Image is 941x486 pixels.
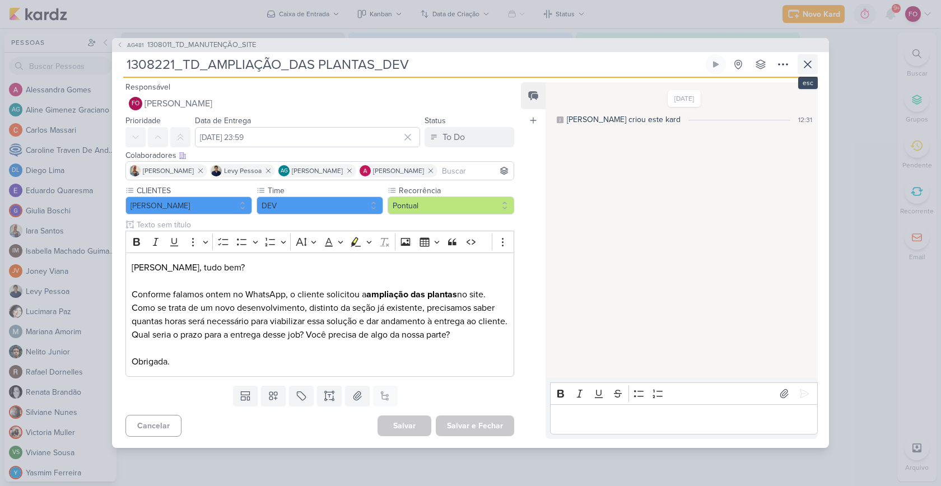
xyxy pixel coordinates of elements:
label: Responsável [125,82,170,92]
input: Kard Sem Título [123,54,704,74]
div: Editor toolbar [550,382,818,404]
button: DEV [257,197,383,214]
label: Data de Entrega [195,116,251,125]
div: Fabio Oliveira [129,97,142,110]
label: Status [425,116,446,125]
img: Levy Pessoa [211,165,222,176]
span: Levy Pessoa [224,166,262,176]
img: Iara Santos [129,165,141,176]
div: Aline Gimenez Graciano [278,165,290,176]
div: Editor editing area: main [125,253,514,377]
label: Recorrência [398,185,514,197]
div: Editor editing area: main [550,404,818,435]
label: Time [267,185,383,197]
button: FO [PERSON_NAME] [125,94,514,114]
span: [PERSON_NAME] [373,166,424,176]
button: Pontual [388,197,514,214]
p: [PERSON_NAME], tudo bem? [132,261,508,288]
button: [PERSON_NAME] [125,197,252,214]
div: esc [798,77,818,89]
div: Ligar relógio [711,60,720,69]
button: To Do [425,127,514,147]
label: CLIENTES [136,185,252,197]
div: Editor toolbar [125,231,514,253]
input: Select a date [195,127,420,147]
p: AG [281,169,288,174]
label: Prioridade [125,116,161,125]
div: Colaboradores [125,149,514,161]
button: Cancelar [125,415,181,437]
p: Conforme falamos ontem no WhatsApp, o cliente solicitou a no site. Como se trata de um novo desen... [132,288,508,355]
div: To Do [442,130,465,144]
span: [PERSON_NAME] [292,166,343,176]
img: Alessandra Gomes [360,165,371,176]
span: 1308011_TD_MANUTENÇÃO_SITE [147,40,256,51]
p: FO [132,101,139,107]
p: Obrigada. [132,355,508,368]
button: AG481 1308011_TD_MANUTENÇÃO_SITE [117,40,256,51]
input: Texto sem título [134,219,514,231]
span: [PERSON_NAME] [143,166,194,176]
input: Buscar [440,164,511,177]
strong: ampliação das plantas [366,289,457,300]
span: [PERSON_NAME] [145,97,212,110]
div: 12:31 [798,115,812,125]
span: AG481 [125,41,145,49]
div: [PERSON_NAME] criou este kard [567,114,681,125]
